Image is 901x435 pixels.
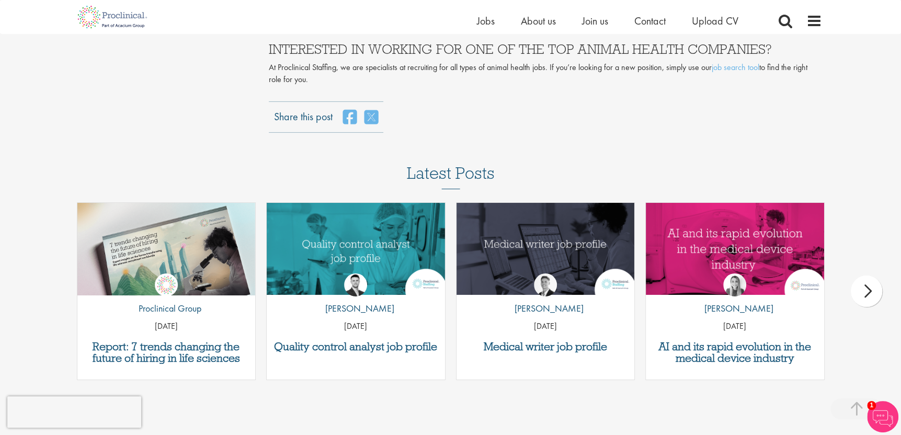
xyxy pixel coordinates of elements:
img: Chatbot [867,401,898,432]
a: Medical writer job profile [462,341,630,352]
img: AI and Its Impact on the Medical Device Industry | Proclinical [646,203,824,295]
img: Proclinical Group [155,273,178,296]
p: [PERSON_NAME] [697,302,773,315]
a: share on twitter [364,109,378,125]
a: Jobs [477,14,495,28]
a: George Watson [PERSON_NAME] [507,273,584,320]
a: Upload CV [692,14,738,28]
img: Proclinical: Life sciences hiring trends report 2025 [77,203,256,303]
img: Joshua Godden [344,273,367,296]
p: [DATE] [457,320,635,333]
p: [PERSON_NAME] [317,302,394,315]
a: AI and its rapid evolution in the medical device industry [651,341,819,364]
a: Link to a post [77,203,256,295]
img: Hannah Burke [723,273,746,296]
iframe: reCAPTCHA [7,396,141,428]
a: Quality control analyst job profile [272,341,440,352]
div: next [851,276,882,307]
a: Join us [582,14,608,28]
h3: INTERESTED IN WORKING FOR ONE OF THE TOP ANIMAL HEALTH COMPANIES? [269,42,822,56]
a: Link to a post [457,203,635,295]
a: Joshua Godden [PERSON_NAME] [317,273,394,320]
h3: Latest Posts [407,164,495,189]
a: Link to a post [267,203,445,295]
a: Hannah Burke [PERSON_NAME] [697,273,773,320]
a: Link to a post [646,203,824,295]
p: Proclinical Group [131,302,201,315]
img: George Watson [534,273,557,296]
a: Report: 7 trends changing the future of hiring in life sciences [83,341,250,364]
img: quality control analyst job profile [267,203,445,295]
p: [DATE] [646,320,824,333]
a: Proclinical Group Proclinical Group [131,273,201,320]
a: About us [521,14,556,28]
span: 1 [867,401,876,410]
a: job search tool [712,62,759,73]
a: Contact [634,14,666,28]
p: [DATE] [77,320,256,333]
a: share on facebook [343,109,357,125]
label: Share this post [274,109,333,117]
img: Medical writer job profile [457,203,635,295]
p: At Proclinical Staffing, we are specialists at recruiting for all types of animal health jobs. If... [269,62,822,86]
p: [DATE] [267,320,445,333]
p: [PERSON_NAME] [507,302,584,315]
